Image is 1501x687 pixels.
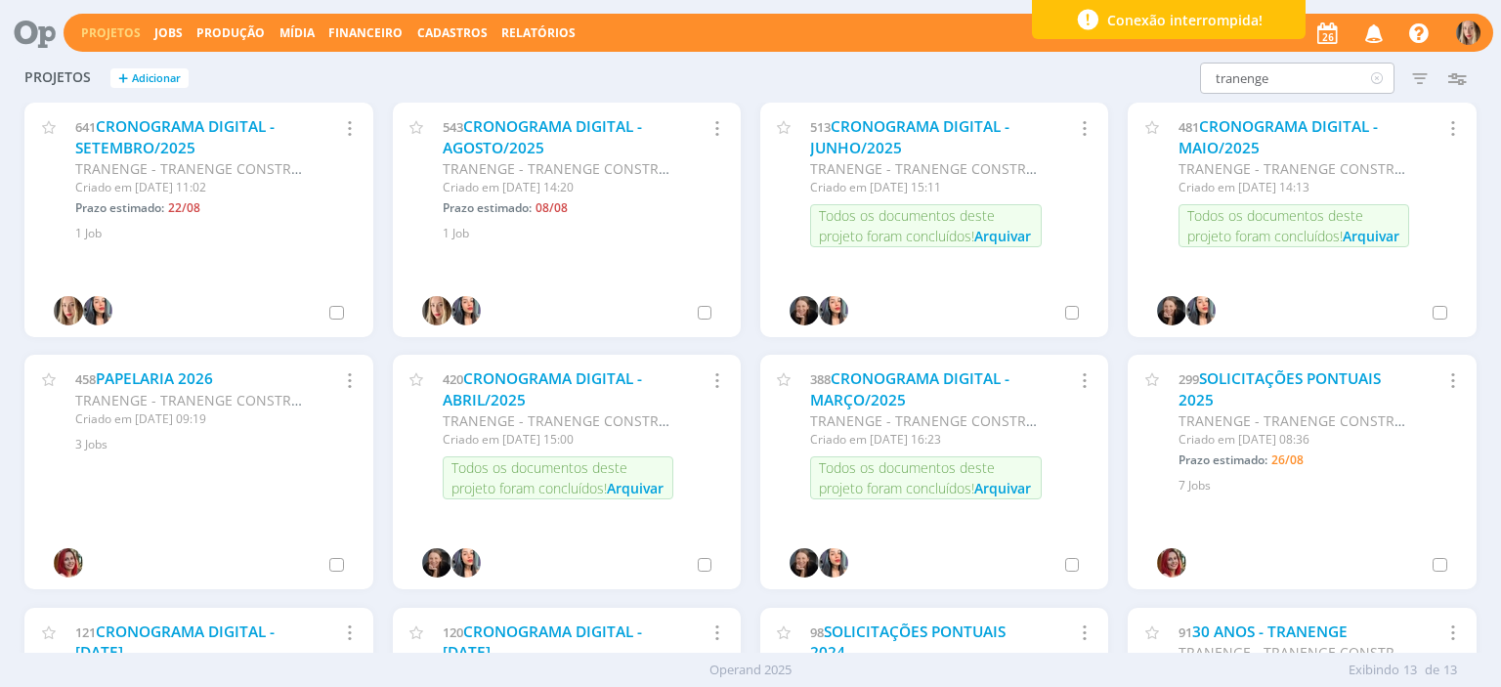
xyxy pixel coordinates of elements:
[443,159,741,178] span: TRANENGE - TRANENGE CONSTRUÇÕES LTDA
[1179,118,1199,136] span: 481
[443,179,673,196] div: Criado em [DATE] 14:20
[810,118,831,136] span: 513
[810,179,1041,196] div: Criado em [DATE] 15:11
[1200,63,1394,94] input: Busca
[1456,21,1480,45] img: T
[81,24,141,41] a: Projetos
[132,72,181,85] span: Adicionar
[1179,368,1381,410] a: SOLICITAÇÕES PONTUAIS 2025
[1179,477,1453,494] div: 7 Jobs
[819,206,995,245] span: Todos os documentos deste projeto foram concluídos!
[1179,411,1477,430] span: TRANENGE - TRANENGE CONSTRUÇÕES LTDA
[191,25,271,41] button: Produção
[1179,431,1409,449] div: Criado em [DATE] 08:36
[443,118,463,136] span: 543
[96,368,213,389] a: PAPELARIA 2026
[54,548,83,578] img: G
[810,370,831,388] span: 388
[810,116,1009,158] a: CRONOGRAMA DIGITAL - JUNHO/2025
[1179,451,1267,468] span: Prazo estimado:
[75,225,350,242] div: 1 Job
[75,370,96,388] span: 458
[810,622,1006,664] a: SOLICITAÇÕES PONTUAIS 2024
[75,410,306,428] div: Criado em [DATE] 09:19
[54,296,83,325] img: T
[819,458,995,497] span: Todos os documentos deste projeto foram concluídos!
[974,479,1031,497] span: Arquivar
[1179,643,1477,662] span: TRANENGE - TRANENGE CONSTRUÇÕES LTDA
[75,623,96,641] span: 121
[1157,548,1186,578] img: G
[443,622,642,664] a: CRONOGRAMA DIGITAL - [DATE]
[1157,296,1186,325] img: H
[974,227,1031,245] span: Arquivar
[536,199,568,216] span: 08/08
[279,24,315,41] a: Mídia
[75,116,275,158] a: CRONOGRAMA DIGITAL - SETEMBRO/2025
[1179,370,1199,388] span: 299
[417,24,488,41] span: Cadastros
[1179,179,1409,196] div: Criado em [DATE] 14:13
[154,24,183,41] a: Jobs
[274,25,321,41] button: Mídia
[75,622,275,664] a: CRONOGRAMA DIGITAL - [DATE]
[75,118,96,136] span: 641
[75,199,164,216] span: Prazo estimado:
[118,68,128,89] span: +
[443,431,673,449] div: Criado em [DATE] 15:00
[443,225,717,242] div: 1 Job
[501,24,576,41] a: Relatórios
[110,68,189,89] button: +Adicionar
[1403,661,1417,680] span: 13
[422,296,451,325] img: T
[75,179,306,196] div: Criado em [DATE] 11:02
[451,548,481,578] img: K
[1425,661,1439,680] span: de
[443,370,463,388] span: 420
[1192,622,1348,642] a: 30 ANOS - TRANENGE
[810,368,1009,410] a: CRONOGRAMA DIGITAL - MARÇO/2025
[810,623,824,641] span: 98
[1349,661,1399,680] span: Exibindo
[75,436,350,453] div: 3 Jobs
[1179,159,1477,178] span: TRANENGE - TRANENGE CONSTRUÇÕES LTDA
[149,25,189,41] button: Jobs
[819,548,848,578] img: K
[443,368,642,410] a: CRONOGRAMA DIGITAL - ABRIL/2025
[790,296,819,325] img: H
[328,24,403,41] a: Financeiro
[24,69,91,86] span: Projetos
[451,458,627,497] span: Todos os documentos deste projeto foram concluídos!
[443,199,532,216] span: Prazo estimado:
[1343,227,1399,245] span: Arquivar
[443,116,642,158] a: CRONOGRAMA DIGITAL - AGOSTO/2025
[443,623,463,641] span: 120
[607,479,664,497] span: Arquivar
[75,391,373,409] span: TRANENGE - TRANENGE CONSTRUÇÕES LTDA
[322,25,408,41] button: Financeiro
[819,296,848,325] img: K
[196,24,265,41] a: Produção
[810,431,1041,449] div: Criado em [DATE] 16:23
[168,199,200,216] span: 22/08
[1271,451,1304,468] span: 26/08
[1107,10,1263,30] span: Conexão interrompida!
[810,411,1108,430] span: TRANENGE - TRANENGE CONSTRUÇÕES LTDA
[83,296,112,325] img: K
[790,548,819,578] img: H
[810,159,1108,178] span: TRANENGE - TRANENGE CONSTRUÇÕES LTDA
[1179,116,1378,158] a: CRONOGRAMA DIGITAL - MAIO/2025
[1187,206,1363,245] span: Todos os documentos deste projeto foram concluídos!
[411,25,493,41] button: Cadastros
[451,296,481,325] img: K
[1443,661,1457,680] span: 13
[75,159,373,178] span: TRANENGE - TRANENGE CONSTRUÇÕES LTDA
[75,25,147,41] button: Projetos
[495,25,581,41] button: Relatórios
[443,411,741,430] span: TRANENGE - TRANENGE CONSTRUÇÕES LTDA
[422,548,451,578] img: H
[1179,623,1192,641] span: 91
[1186,296,1216,325] img: K
[1455,16,1481,50] button: T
